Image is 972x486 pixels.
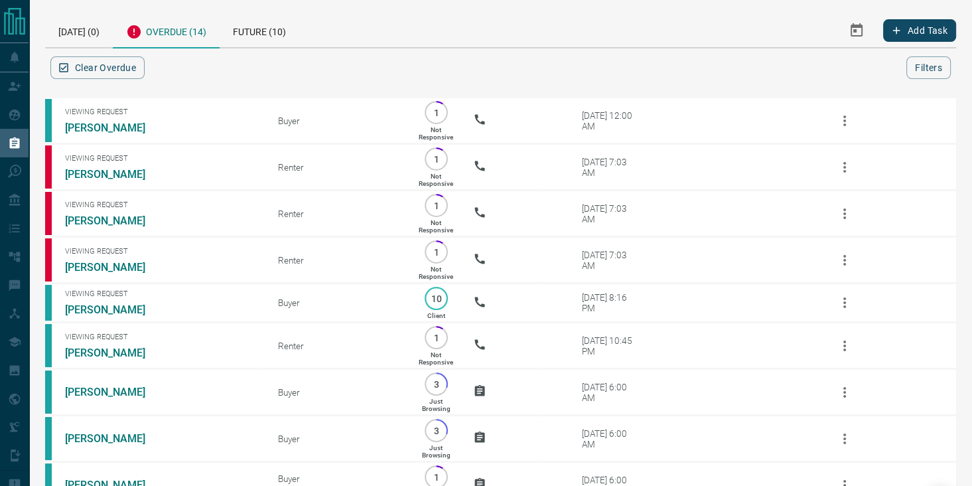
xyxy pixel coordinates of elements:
[45,192,52,235] div: property.ca
[45,145,52,189] div: property.ca
[278,297,399,308] div: Buyer
[278,116,399,126] div: Buyer
[65,261,165,274] a: [PERSON_NAME]
[45,370,52,414] div: condos.ca
[220,13,299,47] div: Future (10)
[278,473,399,484] div: Buyer
[65,108,258,116] span: Viewing Request
[45,99,52,142] div: condos.ca
[65,201,258,209] span: Viewing Request
[427,312,445,319] p: Client
[431,379,441,389] p: 3
[419,266,453,280] p: Not Responsive
[65,247,258,256] span: Viewing Request
[431,154,441,164] p: 1
[65,121,165,134] a: [PERSON_NAME]
[65,168,165,181] a: [PERSON_NAME]
[582,428,638,449] div: [DATE] 6:00 AM
[419,126,453,141] p: Not Responsive
[65,289,258,298] span: Viewing Request
[278,341,399,351] div: Renter
[45,324,52,367] div: condos.ca
[278,387,399,398] div: Buyer
[582,110,638,131] div: [DATE] 12:00 AM
[65,214,165,227] a: [PERSON_NAME]
[65,154,258,163] span: Viewing Request
[419,351,453,366] p: Not Responsive
[65,303,165,316] a: [PERSON_NAME]
[431,472,441,482] p: 1
[278,208,399,219] div: Renter
[582,335,638,357] div: [DATE] 10:45 PM
[431,293,441,303] p: 10
[65,386,165,398] a: [PERSON_NAME]
[431,333,441,343] p: 1
[419,173,453,187] p: Not Responsive
[883,19,956,42] button: Add Task
[431,108,441,118] p: 1
[65,333,258,341] span: Viewing Request
[582,382,638,403] div: [DATE] 6:00 AM
[65,432,165,445] a: [PERSON_NAME]
[65,347,165,359] a: [PERSON_NAME]
[422,398,451,412] p: Just Browsing
[45,417,52,460] div: condos.ca
[278,162,399,173] div: Renter
[582,203,638,224] div: [DATE] 7:03 AM
[431,201,441,210] p: 1
[582,250,638,271] div: [DATE] 7:03 AM
[45,285,52,321] div: condos.ca
[422,444,451,459] p: Just Browsing
[45,13,113,47] div: [DATE] (0)
[419,219,453,234] p: Not Responsive
[278,255,399,266] div: Renter
[582,157,638,178] div: [DATE] 7:03 AM
[45,238,52,282] div: property.ca
[841,15,872,46] button: Select Date Range
[906,56,951,79] button: Filters
[278,434,399,444] div: Buyer
[113,13,220,48] div: Overdue (14)
[582,292,638,313] div: [DATE] 8:16 PM
[50,56,145,79] button: Clear Overdue
[431,247,441,257] p: 1
[431,426,441,436] p: 3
